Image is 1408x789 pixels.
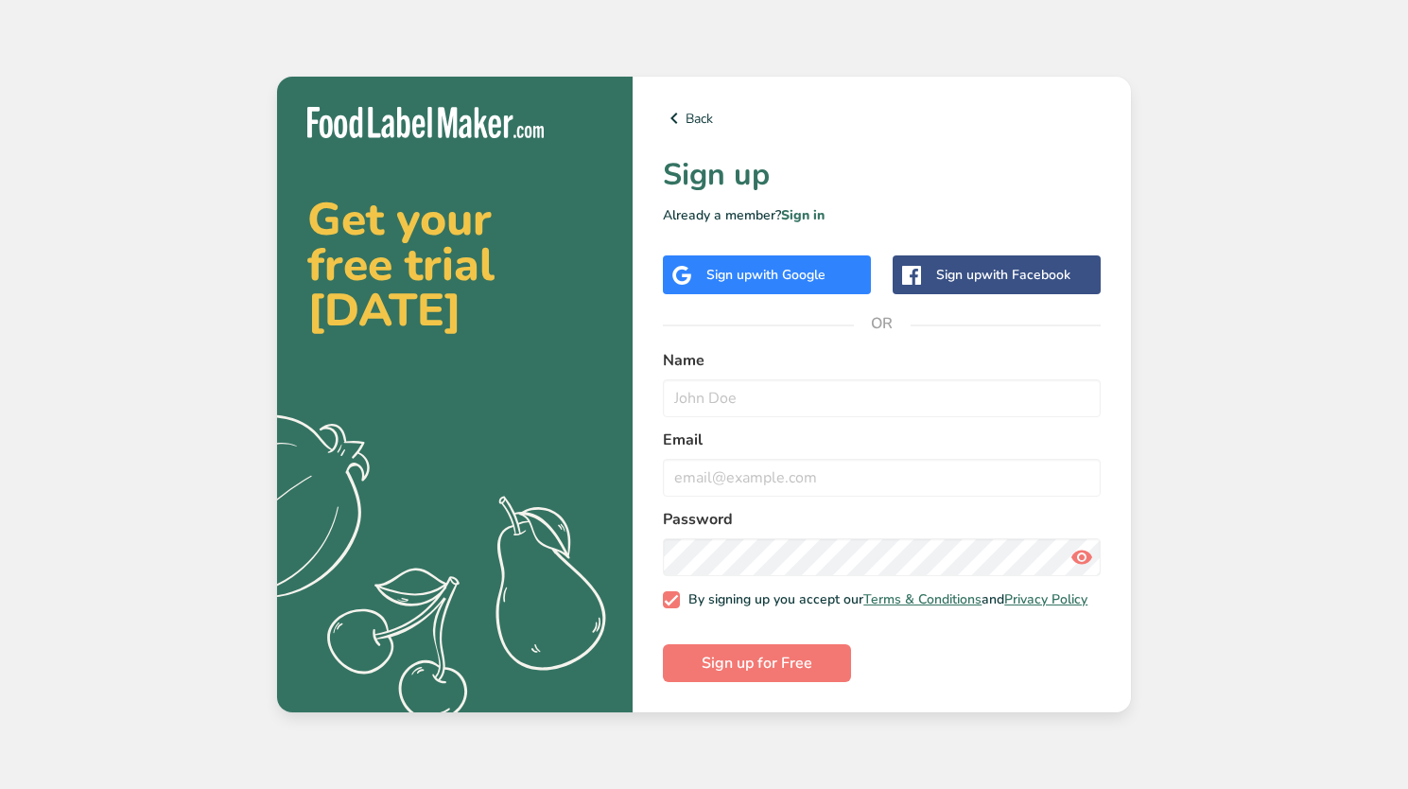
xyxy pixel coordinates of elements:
label: Name [663,349,1101,372]
h2: Get your free trial [DATE] [307,197,602,333]
h1: Sign up [663,152,1101,198]
input: John Doe [663,379,1101,417]
button: Sign up for Free [663,644,851,682]
span: OR [854,295,911,352]
span: with Facebook [982,266,1070,284]
a: Terms & Conditions [863,590,982,608]
a: Sign in [781,206,825,224]
img: Food Label Maker [307,107,544,138]
input: email@example.com [663,459,1101,497]
div: Sign up [936,265,1070,285]
label: Email [663,429,1101,451]
div: Sign up [706,265,826,285]
span: Sign up for Free [702,652,812,675]
p: Already a member? [663,205,1101,225]
a: Privacy Policy [1004,590,1087,608]
span: By signing up you accept our and [680,591,1088,608]
span: with Google [752,266,826,284]
label: Password [663,508,1101,531]
a: Back [663,107,1101,130]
